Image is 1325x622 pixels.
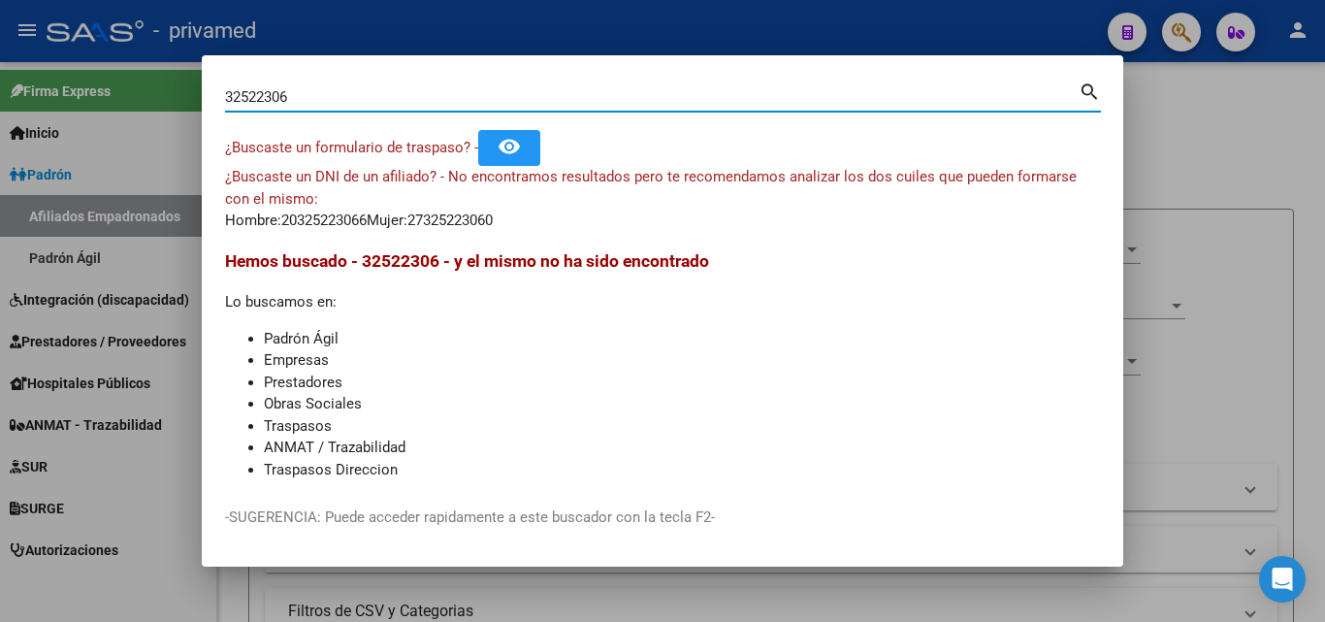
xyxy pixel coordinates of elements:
li: Padrón Ágil [264,328,1100,350]
li: Empresas [264,349,1100,372]
div: Hombre: Mujer: [225,166,1100,232]
p: -SUGERENCIA: Puede acceder rapidamente a este buscador con la tecla F2- [225,507,1100,529]
span: ¿Buscaste un DNI de un afiliado? - No encontramos resultados pero te recomendamos analizar los do... [225,168,1077,208]
div: 20325223066 [281,210,367,232]
li: Prestadores [264,372,1100,394]
div: 27325223060 [407,210,493,232]
li: ANMAT / Trazabilidad [264,437,1100,459]
div: Lo buscamos en: [225,248,1100,480]
mat-icon: remove_red_eye [498,135,521,158]
li: Obras Sociales [264,393,1100,415]
div: Open Intercom Messenger [1259,556,1306,603]
span: Hemos buscado - 32522306 - y el mismo no ha sido encontrado [225,251,709,271]
li: Traspasos Direccion [264,459,1100,481]
span: ¿Buscaste un formulario de traspaso? - [225,139,478,156]
li: Traspasos [264,415,1100,438]
mat-icon: search [1079,79,1101,102]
